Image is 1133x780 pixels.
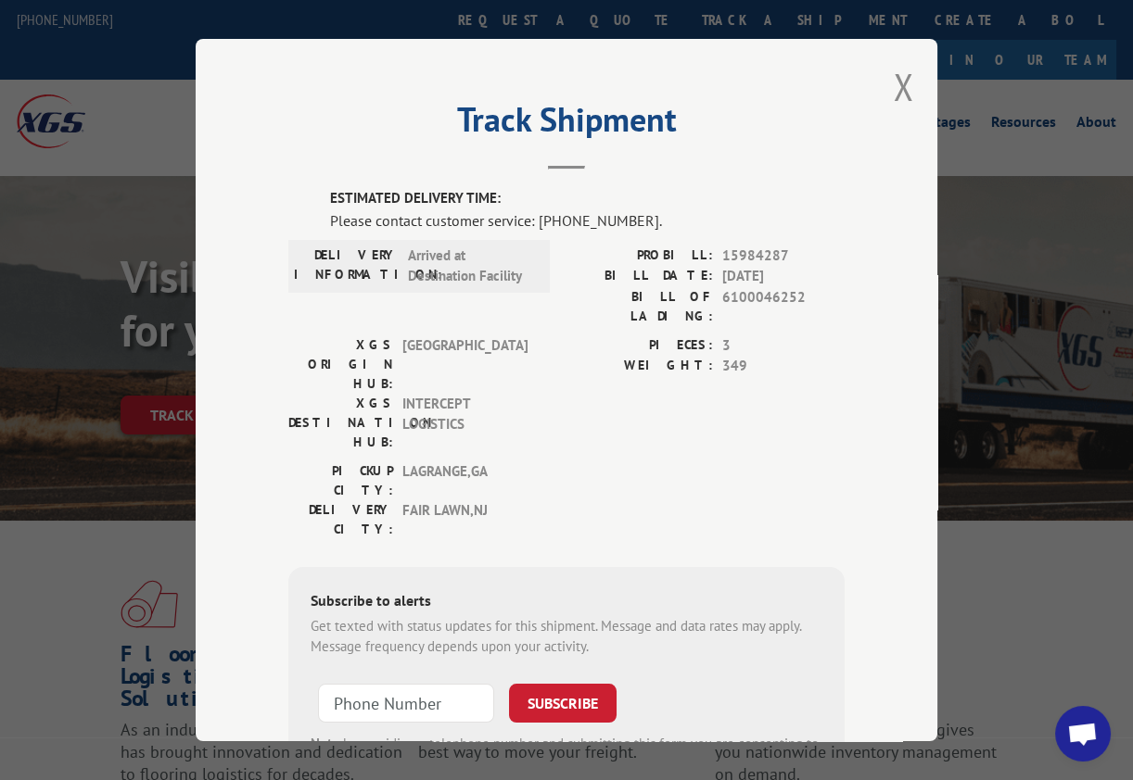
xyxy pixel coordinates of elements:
[566,335,713,357] label: PIECES:
[408,245,533,287] span: Arrived at Destination Facility
[311,616,822,658] div: Get texted with status updates for this shipment. Message and data rates may apply. Message frequ...
[288,461,393,500] label: PICKUP CITY:
[509,684,617,723] button: SUBSCRIBE
[566,287,713,326] label: BILL OF LADING:
[311,735,343,752] strong: Note:
[566,356,713,377] label: WEIGHT:
[722,287,845,326] span: 6100046252
[566,266,713,287] label: BILL DATE:
[402,461,528,500] span: LAGRANGE , GA
[288,394,393,452] label: XGS DESTINATION HUB:
[402,335,528,394] span: [GEOGRAPHIC_DATA]
[402,394,528,452] span: INTERCEPT LOGISTICS
[288,335,393,394] label: XGS ORIGIN HUB:
[288,107,845,142] h2: Track Shipment
[722,335,845,357] span: 3
[566,245,713,267] label: PROBILL:
[722,266,845,287] span: [DATE]
[722,245,845,267] span: 15984287
[894,62,914,111] button: Close modal
[311,589,822,616] div: Subscribe to alerts
[402,500,528,539] span: FAIR LAWN , NJ
[722,356,845,377] span: 349
[288,500,393,539] label: DELIVERY CITY:
[294,245,399,287] label: DELIVERY INFORMATION:
[1055,706,1111,761] div: Open chat
[330,209,845,232] div: Please contact customer service: [PHONE_NUMBER].
[318,684,494,723] input: Phone Number
[330,188,845,209] label: ESTIMATED DELIVERY TIME:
